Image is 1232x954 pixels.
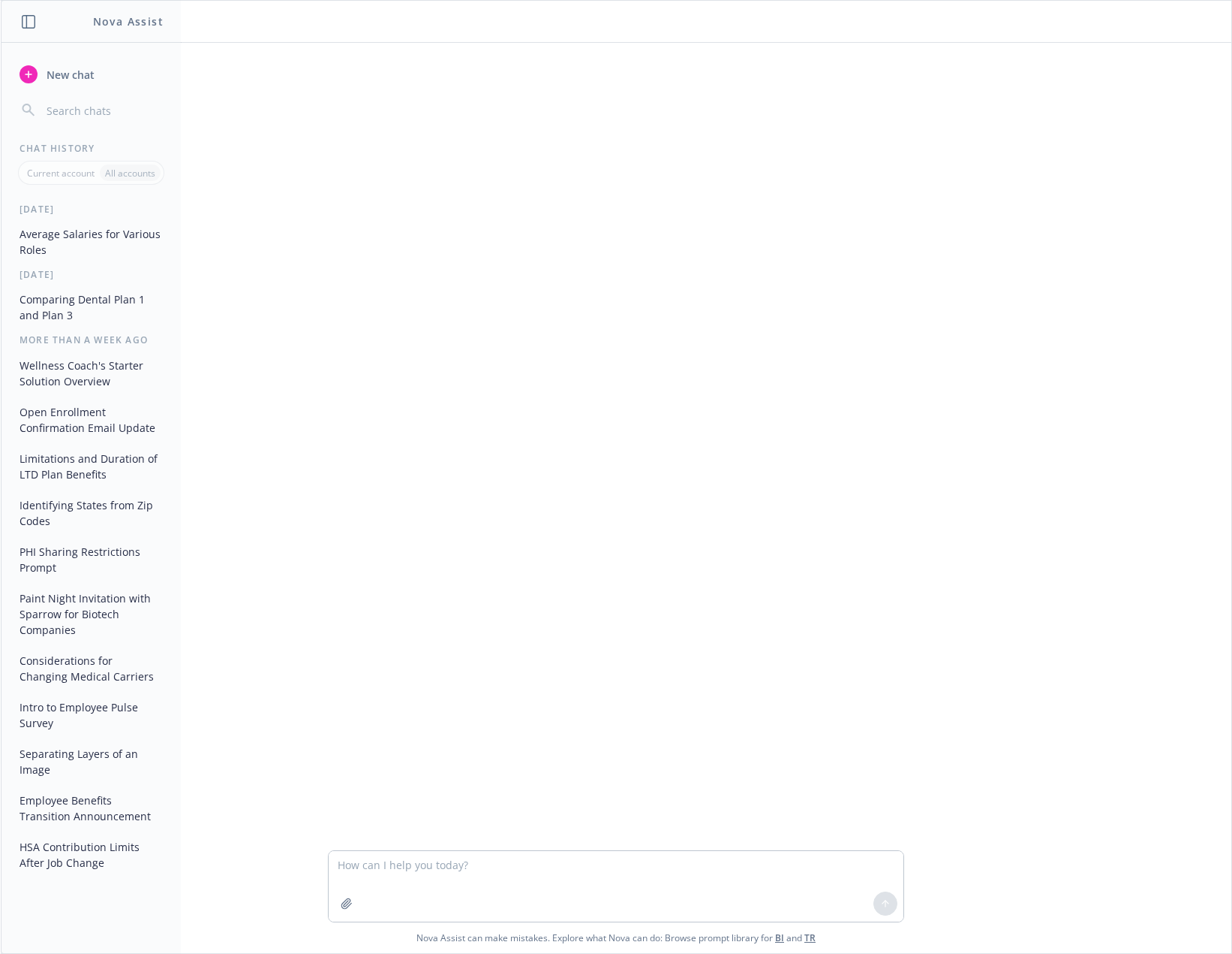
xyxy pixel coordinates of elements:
[14,400,169,440] button: Open Enrollment Confirmation Email Update
[14,648,169,689] button: Considerations for Changing Medical Carriers
[93,14,164,29] h1: Nova Assist
[105,167,155,180] p: All accounts
[14,695,169,735] button: Intro to Employee Pulse Survey
[14,61,169,88] button: New chat
[14,835,169,875] button: HSA Contribution Limits After Job Change
[14,788,169,829] button: Employee Benefits Transition Announcement
[14,287,169,328] button: Comparing Dental Plan 1 and Plan 3
[14,539,169,580] button: PHI Sharing Restrictions Prompt
[2,334,181,346] div: More than a week ago
[14,446,169,487] button: Limitations and Duration of LTD Plan Benefits
[27,167,95,180] p: Current account
[44,67,95,83] span: New chat
[14,222,169,262] button: Average Salaries for Various Roles
[14,493,169,533] button: Identifying States from Zip Codes
[804,931,816,944] a: TR
[2,142,181,155] div: Chat History
[775,931,784,944] a: BI
[14,353,169,394] button: Wellness Coach's Starter Solution Overview
[2,203,181,216] div: [DATE]
[14,741,169,782] button: Separating Layers of an Image
[44,100,163,121] input: Search chats
[2,268,181,281] div: [DATE]
[14,586,169,642] button: Paint Night Invitation with Sparrow for Biotech Companies
[7,922,1225,953] span: Nova Assist can make mistakes. Explore what Nova can do: Browse prompt library for and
